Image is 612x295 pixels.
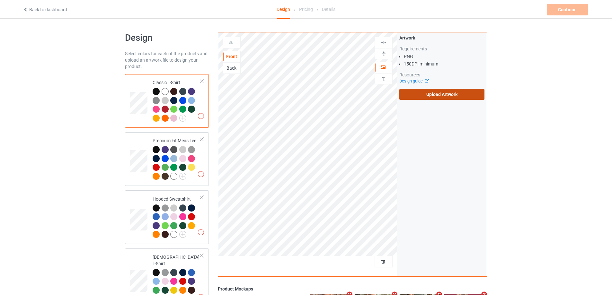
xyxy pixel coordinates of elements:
[188,146,195,153] img: heather_texture.png
[125,50,209,70] div: Select colors for each of the products and upload an artwork file to design your product.
[277,0,290,19] div: Design
[404,61,484,67] li: 150 DPI minimum
[179,231,186,238] img: svg+xml;base64,PD94bWwgdmVyc2lvbj0iMS4wIiBlbmNvZGluZz0iVVRGLTgiPz4KPHN2ZyB3aWR0aD0iMjJweCIgaGVpZ2...
[23,7,67,12] a: Back to dashboard
[153,196,200,238] div: Hooded Sweatshirt
[198,171,204,177] img: exclamation icon
[381,39,387,46] img: svg%3E%0A
[399,89,484,100] label: Upload Artwork
[125,74,209,128] div: Classic T-Shirt
[399,79,429,83] a: Design guide
[223,53,240,60] div: Front
[399,35,484,41] div: Artwork
[299,0,313,18] div: Pricing
[381,51,387,57] img: svg%3E%0A
[399,46,484,52] div: Requirements
[179,115,186,122] img: svg+xml;base64,PD94bWwgdmVyc2lvbj0iMS4wIiBlbmNvZGluZz0iVVRGLTgiPz4KPHN2ZyB3aWR0aD0iMjJweCIgaGVpZ2...
[399,72,484,78] div: Resources
[153,79,200,121] div: Classic T-Shirt
[125,32,209,44] h1: Design
[322,0,335,18] div: Details
[125,190,209,244] div: Hooded Sweatshirt
[153,97,160,104] img: heather_texture.png
[179,173,186,180] img: svg+xml;base64,PD94bWwgdmVyc2lvbj0iMS4wIiBlbmNvZGluZz0iVVRGLTgiPz4KPHN2ZyB3aWR0aD0iMjJweCIgaGVpZ2...
[381,76,387,82] img: svg%3E%0A
[125,132,209,186] div: Premium Fit Mens Tee
[153,137,200,179] div: Premium Fit Mens Tee
[198,113,204,119] img: exclamation icon
[223,65,240,71] div: Back
[198,229,204,235] img: exclamation icon
[218,286,487,292] div: Product Mockups
[404,53,484,60] li: PNG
